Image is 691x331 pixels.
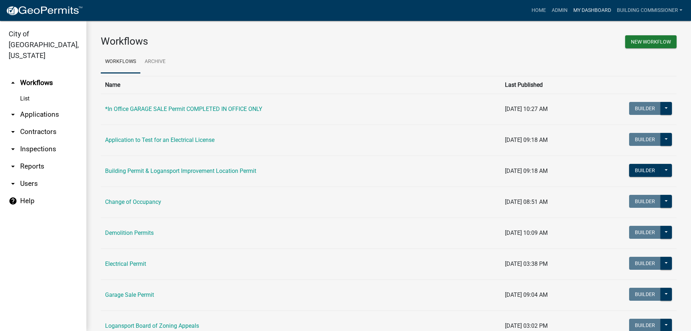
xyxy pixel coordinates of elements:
[505,260,548,267] span: [DATE] 03:38 PM
[101,76,501,94] th: Name
[505,322,548,329] span: [DATE] 03:02 PM
[105,229,154,236] a: Demolition Permits
[549,4,570,17] a: Admin
[101,50,140,73] a: Workflows
[9,79,17,87] i: arrow_drop_up
[105,322,199,329] a: Logansport Board of Zoning Appeals
[9,128,17,136] i: arrow_drop_down
[105,260,146,267] a: Electrical Permit
[140,50,170,73] a: Archive
[570,4,614,17] a: My Dashboard
[629,164,661,177] button: Builder
[105,198,161,205] a: Change of Occupancy
[105,137,214,143] a: Application to Test for an Electrical License
[505,291,548,298] span: [DATE] 09:04 AM
[529,4,549,17] a: Home
[9,110,17,119] i: arrow_drop_down
[629,288,661,301] button: Builder
[505,198,548,205] span: [DATE] 08:51 AM
[505,106,548,112] span: [DATE] 10:27 AM
[9,145,17,153] i: arrow_drop_down
[629,102,661,115] button: Builder
[629,257,661,270] button: Builder
[505,229,548,236] span: [DATE] 10:09 AM
[629,195,661,208] button: Builder
[629,226,661,239] button: Builder
[501,76,588,94] th: Last Published
[505,137,548,143] span: [DATE] 09:18 AM
[9,162,17,171] i: arrow_drop_down
[629,133,661,146] button: Builder
[614,4,685,17] a: Building Commissioner
[101,35,383,48] h3: Workflows
[105,291,154,298] a: Garage Sale Permit
[505,167,548,174] span: [DATE] 09:18 AM
[625,35,677,48] button: New Workflow
[105,106,262,112] a: *In Office GARAGE SALE Permit COMPLETED IN OFFICE ONLY
[105,167,256,174] a: Building Permit & Logansport Improvement Location Permit
[9,179,17,188] i: arrow_drop_down
[9,197,17,205] i: help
